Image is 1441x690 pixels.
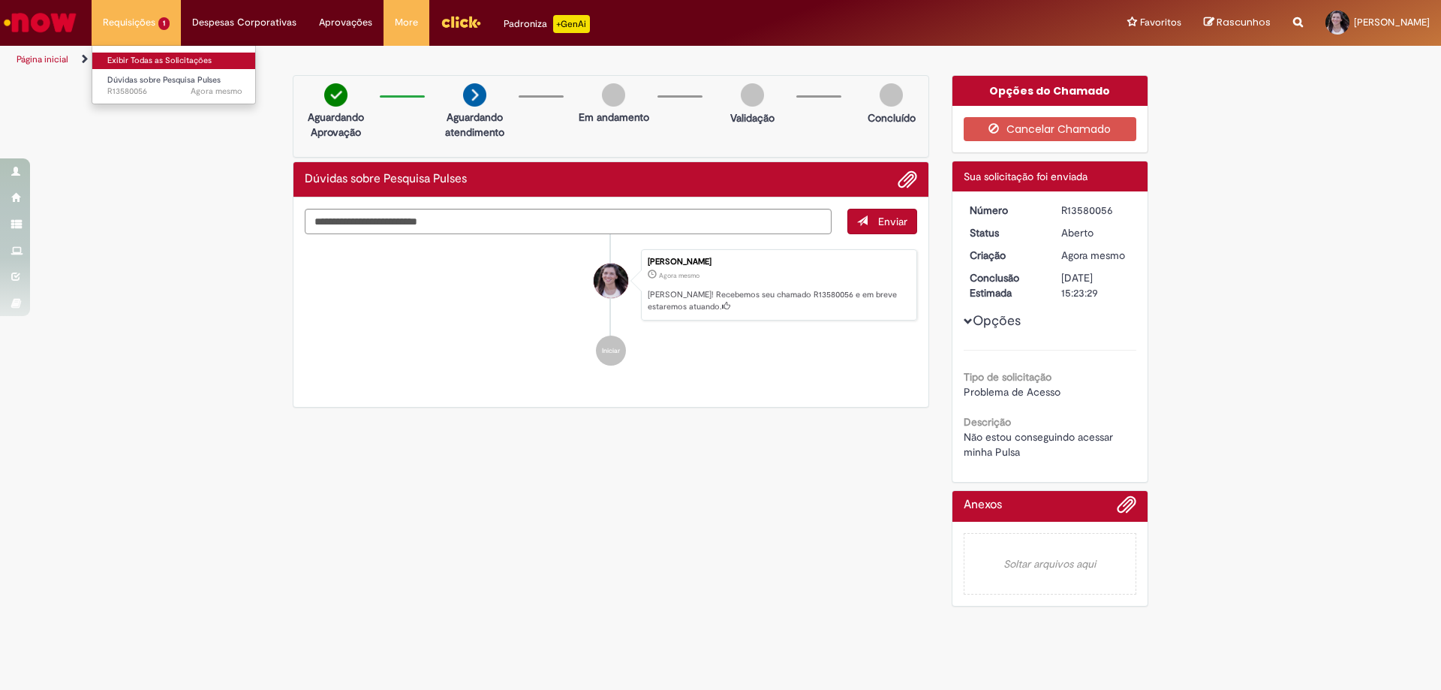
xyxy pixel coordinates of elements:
p: Aguardando atendimento [438,110,511,140]
a: Aberto R13580056 : Dúvidas sobre Pesquisa Pulses [92,72,257,100]
ul: Trilhas de página [11,46,949,74]
span: Despesas Corporativas [192,15,296,30]
h2: Dúvidas sobre Pesquisa Pulses Histórico de tíquete [305,173,467,186]
em: Soltar arquivos aqui [964,533,1137,595]
ul: Histórico de tíquete [305,234,917,381]
p: +GenAi [553,15,590,33]
div: Padroniza [504,15,590,33]
img: ServiceNow [2,8,79,38]
dt: Número [958,203,1051,218]
h2: Anexos [964,499,1002,512]
span: Requisições [103,15,155,30]
p: Aguardando Aprovação [299,110,372,140]
p: Em andamento [579,110,649,125]
span: Rascunhos [1217,15,1271,29]
span: Agora mesmo [191,86,242,97]
dt: Criação [958,248,1051,263]
time: 30/09/2025 09:23:25 [659,271,699,280]
button: Cancelar Chamado [964,117,1137,141]
img: img-circle-grey.png [602,83,625,107]
li: Talita Cristina Grance [305,249,917,321]
span: More [395,15,418,30]
ul: Requisições [92,45,256,104]
textarea: Digite sua mensagem aqui... [305,209,832,234]
b: Tipo de solicitação [964,370,1051,384]
span: 1 [158,17,170,30]
button: Enviar [847,209,917,234]
span: Enviar [878,215,907,228]
img: img-circle-grey.png [741,83,764,107]
p: Concluído [868,110,916,125]
span: Agora mesmo [1061,249,1125,262]
div: [DATE] 15:23:29 [1061,270,1131,300]
a: Rascunhos [1204,16,1271,30]
p: [PERSON_NAME]! Recebemos seu chamado R13580056 e em breve estaremos atuando. [648,289,909,312]
span: Agora mesmo [659,271,699,280]
div: Opções do Chamado [952,76,1148,106]
img: check-circle-green.png [324,83,347,107]
p: Validação [730,110,775,125]
time: 30/09/2025 09:23:25 [1061,249,1125,262]
img: img-circle-grey.png [880,83,903,107]
dt: Conclusão Estimada [958,270,1051,300]
button: Adicionar anexos [898,170,917,189]
div: Talita Cristina Grance [594,264,628,298]
span: Sua solicitação foi enviada [964,170,1088,183]
div: R13580056 [1061,203,1131,218]
span: Não estou conseguindo acessar minha Pulsa [964,430,1116,459]
img: arrow-next.png [463,83,486,107]
span: [PERSON_NAME] [1354,16,1430,29]
dt: Status [958,225,1051,240]
a: Página inicial [17,53,68,65]
span: R13580056 [107,86,242,98]
span: Favoritos [1140,15,1181,30]
div: [PERSON_NAME] [648,258,909,267]
span: Aprovações [319,15,372,30]
img: click_logo_yellow_360x200.png [441,11,481,33]
div: 30/09/2025 09:23:25 [1061,248,1131,263]
div: Aberto [1061,225,1131,240]
a: Exibir Todas as Solicitações [92,53,257,69]
button: Adicionar anexos [1117,495,1136,522]
span: Dúvidas sobre Pesquisa Pulses [107,74,221,86]
span: Problema de Acesso [964,385,1060,399]
b: Descrição [964,415,1011,429]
